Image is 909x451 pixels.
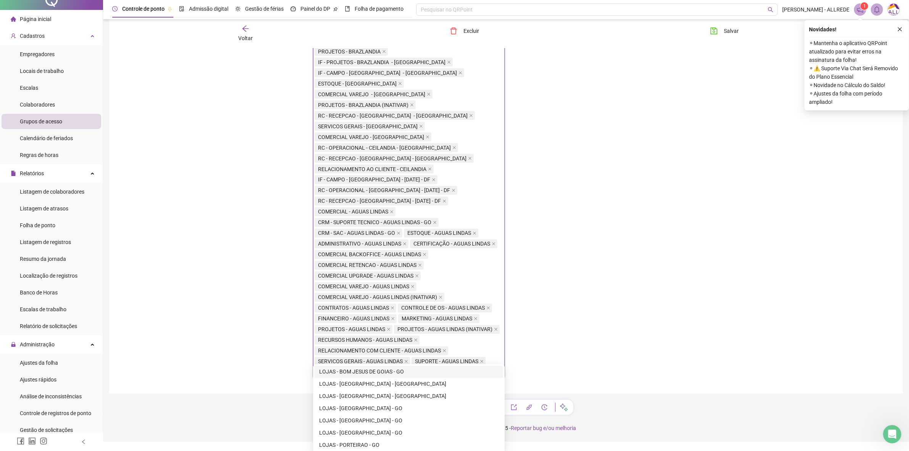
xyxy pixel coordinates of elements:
[20,118,62,124] span: Grupos de acesso
[394,325,500,334] span: PROJETOS - AGUAS LINDAS (INATIVAR)
[168,7,172,11] span: pushpin
[861,2,868,10] sup: 1
[315,58,453,67] span: IF - PROJETOS - BRAZLANDIA - DF
[319,380,499,388] div: LOJAS - [GEOGRAPHIC_DATA] - [GEOGRAPHIC_DATA]
[315,229,402,238] span: CRM - SAC - AGUAS LINDAS - GO
[315,325,392,334] span: PROJETOS - AGUAS LINDAS
[318,186,450,195] span: RC - OPERACIONAL - [GEOGRAPHIC_DATA] - [DATE] - DF
[390,210,394,214] span: close
[474,317,478,321] span: close
[20,239,71,245] span: Listagem de registros
[318,325,385,334] span: PROJETOS - AGUAS LINDAS
[450,27,457,35] span: delete
[318,240,401,248] span: ADMINISTRATIVO - AGUAS LINDAS
[20,85,38,91] span: Escalas
[20,135,73,141] span: Calendário de feriados
[415,274,419,278] span: close
[315,122,425,131] span: SERVICOS GERAIS - BRAZLANDIA
[179,6,184,11] span: file-done
[315,403,503,415] div: LOJAS - CASTELANDIA - GO
[20,51,55,57] span: Empregadores
[20,410,91,416] span: Controle de registros de ponto
[315,111,475,120] span: RC - RECEPCAO - BRAZLANDIA - DF
[407,229,471,238] span: ESTOQUE - AGUAS LINDAS
[17,437,24,445] span: facebook
[419,124,423,128] span: close
[526,404,532,411] span: api
[473,231,476,235] span: close
[809,39,904,64] span: ⚬ Mantenha o aplicativo QRPoint atualizado para evitar erros na assinatura da folha!
[40,437,47,445] span: instagram
[318,304,389,312] span: CONTRATOS - AGUAS LINDAS
[315,79,404,88] span: ESTOQUE - BRAZLANDIA
[704,25,744,37] button: Salvar
[809,25,836,34] span: Novidades !
[315,175,438,184] span: IF - CAMPO - SANTA MARIA - AC 300 - DF
[883,425,901,443] iframe: Intercom live chat
[20,256,66,262] span: Resumo da jornada
[447,60,451,64] span: close
[410,239,497,249] span: CERTIFICAÇÃO - AGUAS LINDAS
[318,69,457,77] span: IF - CAMPO - [GEOGRAPHIC_DATA] - [GEOGRAPHIC_DATA]
[439,296,442,299] span: close
[20,360,58,366] span: Ajustes da folha
[318,79,397,88] span: ESTOQUE - [GEOGRAPHIC_DATA]
[401,304,485,312] span: CONTROLE DE OS - AGUAS LINDAS
[480,360,484,364] span: close
[20,377,57,383] span: Ajustes rápidos
[318,208,388,216] span: COMERCIAL - AGUAS LINDAS
[468,157,472,160] span: close
[541,404,547,411] span: history
[391,306,394,310] span: close
[318,47,381,56] span: PROJETOS - BRAZLANDIA
[20,205,68,212] span: Listagem de atrasos
[319,441,499,449] div: LOJAS - PORTEIRAO - GO
[315,143,458,152] span: RC - OPERACIONAL - CEILANDIA - DF
[20,102,55,108] span: Colaboradores
[511,404,517,411] span: export
[444,25,485,37] button: Excluir
[404,229,478,238] span: ESTOQUE - AGUAS LINDAS
[315,366,503,378] div: LOJAS - BOM JESUS DE GOIAS - GO
[315,68,464,78] span: IF - CAMPO - BRAZLANDIA - DF
[463,27,479,35] span: Excluir
[873,6,880,13] span: bell
[11,33,16,39] span: user-add
[410,103,414,107] span: close
[857,6,864,13] span: notification
[397,325,492,334] span: PROJETOS - AGUAS LINDAS (INATIVAR)
[442,349,446,353] span: close
[397,231,400,235] span: close
[315,239,408,249] span: ADMINISTRATIVO - AGUAS LINDAS
[315,218,439,227] span: CRM - SUPORTE TECNICO - AGUAS LINDAS - GO
[768,7,773,13] span: search
[318,336,412,344] span: RECURSOS HUMANOS - AGUAS LINDAS
[494,328,498,331] span: close
[318,154,467,163] span: RC - RECEPCAO - [GEOGRAPHIC_DATA] - [GEOGRAPHIC_DATA]
[318,133,424,141] span: COMERCIAL VAREJO - [GEOGRAPHIC_DATA]
[238,35,253,41] span: Voltar
[486,306,490,310] span: close
[710,27,718,35] span: save
[315,415,503,427] div: LOJAS - ITUMBIARA - GO
[315,336,420,345] span: RECURSOS HUMANOS - AGUAS LINDAS
[315,357,410,366] span: SERVICOS GERAIS - AGUAS LINDAS
[315,207,396,217] span: COMERCIAL - AGUAS LINDAS
[245,6,284,12] span: Gestão de férias
[81,439,86,445] span: left
[315,197,448,206] span: RC - RECEPCAO - SANTA MARIA - AC 300 - DF
[20,189,84,195] span: Listagem de colaboradores
[469,114,473,118] span: close
[809,89,904,106] span: ⚬ Ajustes da folha com período ampliado!
[412,357,486,366] span: SUPORTE - AGUAS LINDAS
[318,272,413,280] span: COMERCIAL UPGRADE - AGUAS LINDAS
[11,342,16,347] span: lock
[318,357,403,366] span: SERVICOS GERAIS - AGUAS LINDAS
[897,27,903,32] span: close
[319,404,499,413] div: LOJAS - [GEOGRAPHIC_DATA] - GO
[20,16,51,22] span: Página inicial
[315,378,503,390] div: LOJAS - CACHOEIRA DOURADA - MG
[459,71,462,75] span: close
[413,240,490,248] span: CERTIFICAÇÃO - AGUAS LINDAS
[318,90,425,99] span: COMERCIAL VAREJO - [GEOGRAPHIC_DATA]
